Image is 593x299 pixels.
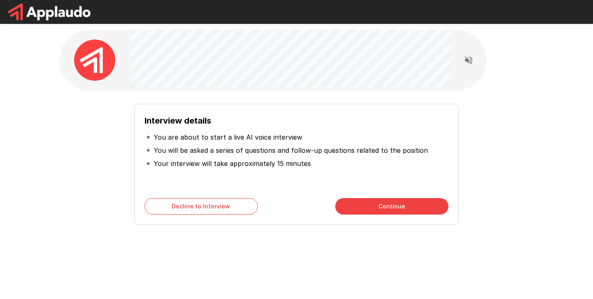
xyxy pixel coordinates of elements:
[145,116,211,126] b: Interview details
[335,198,448,215] button: Continue
[460,52,477,68] button: Read questions aloud
[74,40,115,81] img: applaudo_avatar.png
[145,198,258,215] button: Decline to Interview
[154,145,428,155] p: You will be asked a series of questions and follow-up questions related to the position
[154,159,311,168] p: Your interview will take approximately 15 minutes
[154,132,302,142] p: You are about to start a live AI voice interview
